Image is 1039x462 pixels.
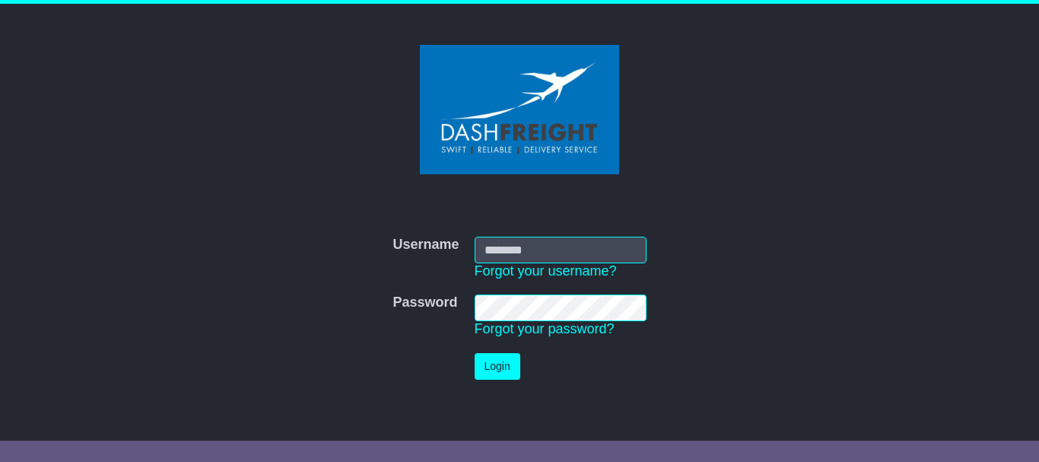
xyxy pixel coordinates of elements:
a: Forgot your password? [475,321,615,336]
img: Dash Freight [420,45,619,174]
a: Forgot your username? [475,263,617,279]
button: Login [475,353,520,380]
label: Password [392,295,457,311]
label: Username [392,237,459,253]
